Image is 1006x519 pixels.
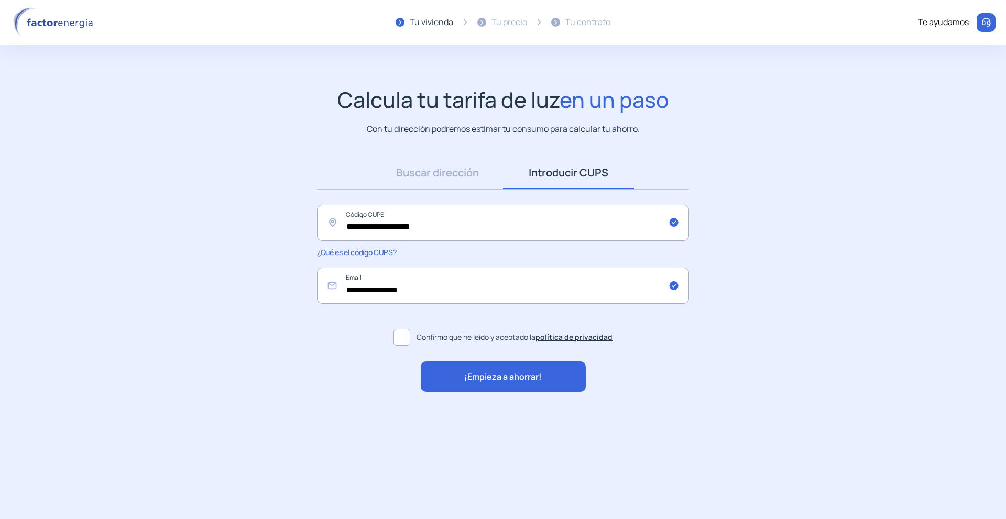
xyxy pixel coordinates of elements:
[337,87,669,113] h1: Calcula tu tarifa de luz
[503,157,634,189] a: Introducir CUPS
[10,7,100,38] img: logo factor
[367,123,640,136] p: Con tu dirección podremos estimar tu consumo para calcular tu ahorro.
[981,17,991,28] img: llamar
[410,16,453,29] div: Tu vivienda
[565,16,610,29] div: Tu contrato
[491,16,527,29] div: Tu precio
[535,332,613,342] a: política de privacidad
[918,16,969,29] div: Te ayudamos
[417,332,613,343] span: Confirmo que he leído y aceptado la
[317,247,396,257] span: ¿Qué es el código CUPS?
[560,85,669,114] span: en un paso
[372,157,503,189] a: Buscar dirección
[464,370,542,384] span: ¡Empieza a ahorrar!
